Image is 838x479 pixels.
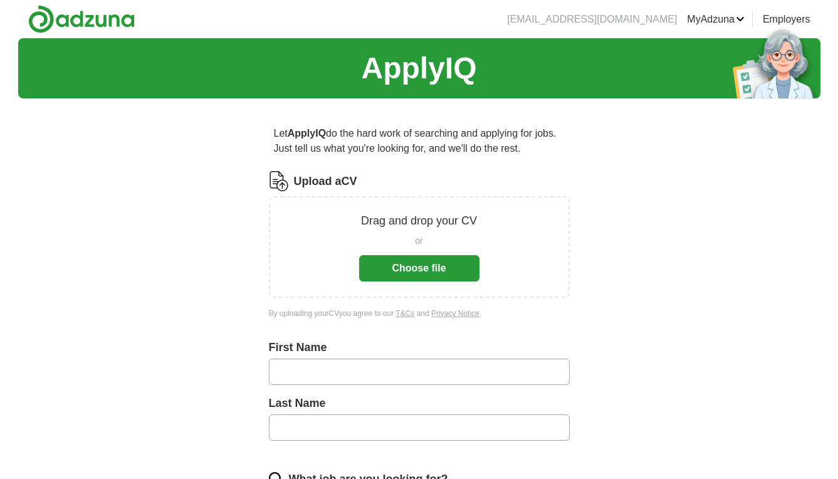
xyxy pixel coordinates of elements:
[507,12,677,27] li: [EMAIL_ADDRESS][DOMAIN_NAME]
[431,309,479,318] a: Privacy Notice
[395,309,414,318] a: T&Cs
[28,5,135,33] img: Adzuna logo
[415,234,422,248] span: or
[288,128,326,139] strong: ApplyIQ
[269,171,289,191] img: CV Icon
[269,308,570,319] div: By uploading your CV you agree to our and .
[359,255,479,282] button: Choose file
[294,173,357,190] label: Upload a CV
[687,12,745,27] a: MyAdzuna
[361,213,477,229] p: Drag and drop your CV
[763,12,810,27] a: Employers
[269,121,570,161] p: Let do the hard work of searching and applying for jobs. Just tell us what you're looking for, an...
[269,395,570,412] label: Last Name
[269,339,570,356] label: First Name
[361,46,476,91] h1: ApplyIQ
